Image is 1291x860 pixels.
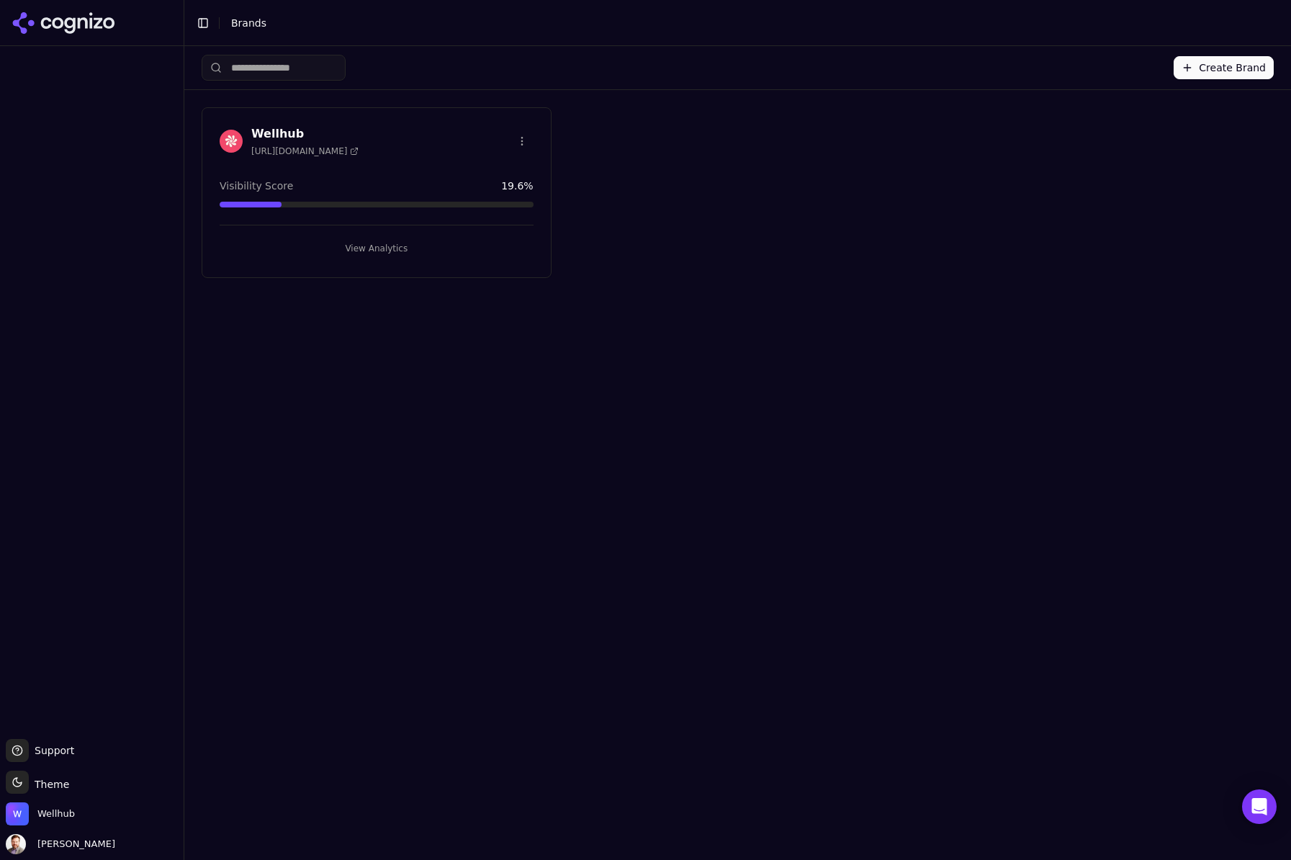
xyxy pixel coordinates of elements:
button: Open user button [6,834,115,854]
span: [URL][DOMAIN_NAME] [251,145,359,157]
span: [PERSON_NAME] [32,838,115,851]
button: Open organization switcher [6,802,75,825]
h3: Wellhub [251,125,359,143]
img: Wellhub [6,802,29,825]
div: Open Intercom Messenger [1242,789,1277,824]
nav: breadcrumb [231,16,1251,30]
button: View Analytics [220,237,534,260]
span: Theme [29,779,69,790]
button: Create Brand [1174,56,1274,79]
span: Wellhub [37,807,75,820]
span: Support [29,743,74,758]
img: Chris Dean [6,834,26,854]
span: 19.6 % [501,179,533,193]
img: Wellhub [220,130,243,153]
span: Visibility Score [220,179,293,193]
span: Brands [231,17,266,29]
